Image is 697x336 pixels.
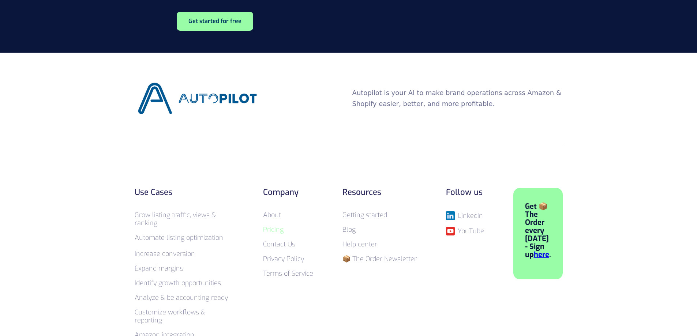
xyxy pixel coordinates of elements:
[263,254,304,263] a: Privacy Policy
[446,227,484,235] a: YouTube
[135,211,216,227] a: Grow listing traffic, views & ranking
[342,240,377,249] a: Help center
[135,264,183,273] a: Expand margins
[135,279,221,287] a: Identify growth opportunities
[263,225,284,234] a: Pricing
[525,203,551,259] div: Get 📦 The Order every [DATE] - Sign up .
[342,211,387,219] a: Getting started
[446,188,484,197] div: Follow us
[135,249,195,258] a: Increase conversion
[458,227,484,235] div: YouTube
[135,233,223,242] a: Automate listing optimization‍‍
[177,12,253,31] a: Get started for free
[263,240,295,249] a: Contact Us
[458,212,483,219] div: LinkedIn
[135,293,228,302] a: Analyze & be accounting ready
[534,250,549,260] a: here
[263,188,313,197] div: Company
[352,87,563,109] p: Autopilot is your AI to make brand operations across Amazon & Shopify easier, better, and more pr...
[135,308,205,325] a: Customize workflows & reporting
[263,269,313,278] a: Terms of Service
[342,225,356,234] a: Blog
[446,211,484,220] a: LinkedIn
[342,188,417,197] div: Resources
[342,254,417,263] a: 📦 The Order Newsletter
[135,188,234,197] div: Use Cases
[263,211,281,219] a: About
